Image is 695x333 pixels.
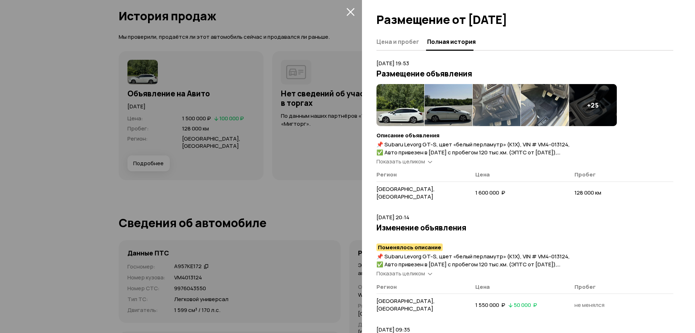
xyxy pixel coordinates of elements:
mark: Поменялось описание [376,243,443,251]
span: Показать целиком [376,270,425,277]
img: 1.MsQQTraMaAGkbZbvoTMD8QQ8nm-X1fhNkNiuTsXY_RaSjqlMn9qsH5GJpEzF26wWxIv_SqY.PAmHlLYGOsi80CmZVx4SJHw... [425,84,472,126]
span: 1 550 000 ₽ [475,301,505,309]
h3: Изменение объявления [376,223,673,232]
span: Цена [475,283,490,291]
span: 1 600 000 ₽ [475,189,505,196]
span: Цена [475,171,490,178]
span: Регион [376,283,397,291]
span: Пробег [574,283,596,291]
span: [GEOGRAPHIC_DATA], [GEOGRAPHIC_DATA] [376,297,435,312]
span: 128 000 км [574,189,601,196]
h3: Размещение объявления [376,69,673,78]
p: [DATE] 20:14 [376,213,673,221]
span: Пробег [574,171,596,178]
img: 1.edzWzbaMIxli7t33Z6ZR-MO_1XcGWLYBWVu1D1FZ71ZUX-5RAVvnAQVe5wUBWrUOAV22VmA.aEuzB58jLaykXIF4wRRqOfu... [473,84,521,126]
a: Показать целиком [376,270,432,277]
a: Показать целиком [376,158,432,165]
span: 50 000 ₽ [514,301,537,309]
span: Показать целиком [376,158,425,165]
span: 📌 Subaru Levorg GT-S, цвет «белый перламутр» (K1X), VIN # VM4-013124, ✅ Авто привезен в [DATE] с ... [376,141,670,324]
span: Регион [376,171,397,178]
img: 1.Tj7czbaMFPto7uoVbcg-N8i_4pUJWoHhDwvS4FIM0rFeDYXnUlzS5FMPhu1cDNHmXVbW5mo.fQreBTgpkStIt_KCQ0L5RPJ... [376,84,424,126]
span: Полная история [427,38,476,45]
span: Цена и пробег [376,38,419,45]
span: [GEOGRAPHIC_DATA], [GEOGRAPHIC_DATA] [376,185,435,200]
p: [DATE] 19:53 [376,59,673,67]
img: 1.oJztCbaM-llZKgS3XFCP8P57DDdqmz1Fa8lrTmvIbENvnDdCY55qEzmYOxE9mj0TaZprEVs.HKNlPM4D_kEo_-rTyXBGIUu... [521,84,569,126]
h4: + 25 [587,101,599,109]
span: не менялся [574,301,605,309]
h4: Описание объявления [376,132,673,139]
button: закрыть [345,6,356,17]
